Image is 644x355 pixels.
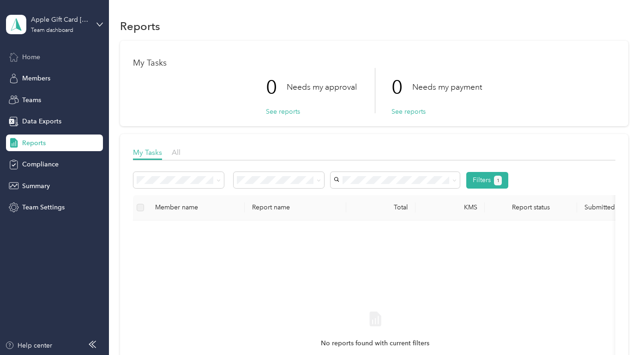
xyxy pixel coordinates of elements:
span: No reports found with current filters [321,338,429,349]
span: Members [22,73,50,83]
span: Team Settings [22,202,65,212]
th: Member name [148,195,245,220]
button: See reports [391,107,426,116]
h1: My Tasks [133,58,615,68]
span: Report status [492,203,570,211]
span: All [172,148,181,157]
p: Needs my approval [287,81,357,93]
span: Data Exports [22,116,61,126]
span: Teams [22,95,41,105]
p: Needs my payment [412,81,482,93]
button: Help center [5,341,52,350]
th: Report name [245,195,346,220]
iframe: Everlance-gr Chat Button Frame [592,303,644,355]
span: Reports [22,138,46,148]
span: Home [22,52,40,62]
div: Total [354,203,408,211]
span: Summary [22,181,50,191]
button: See reports [266,107,300,116]
h1: Reports [120,21,160,31]
div: KMS [423,203,477,211]
span: 1 [497,177,500,185]
p: 0 [391,68,412,107]
button: Filters1 [466,172,508,189]
p: 0 [266,68,287,107]
span: Compliance [22,159,59,169]
div: Apple Gift Card [GEOGRAPHIC_DATA] [31,15,89,24]
button: 1 [494,176,502,185]
div: Team dashboard [31,28,73,33]
span: My Tasks [133,148,162,157]
div: Member name [155,203,237,211]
